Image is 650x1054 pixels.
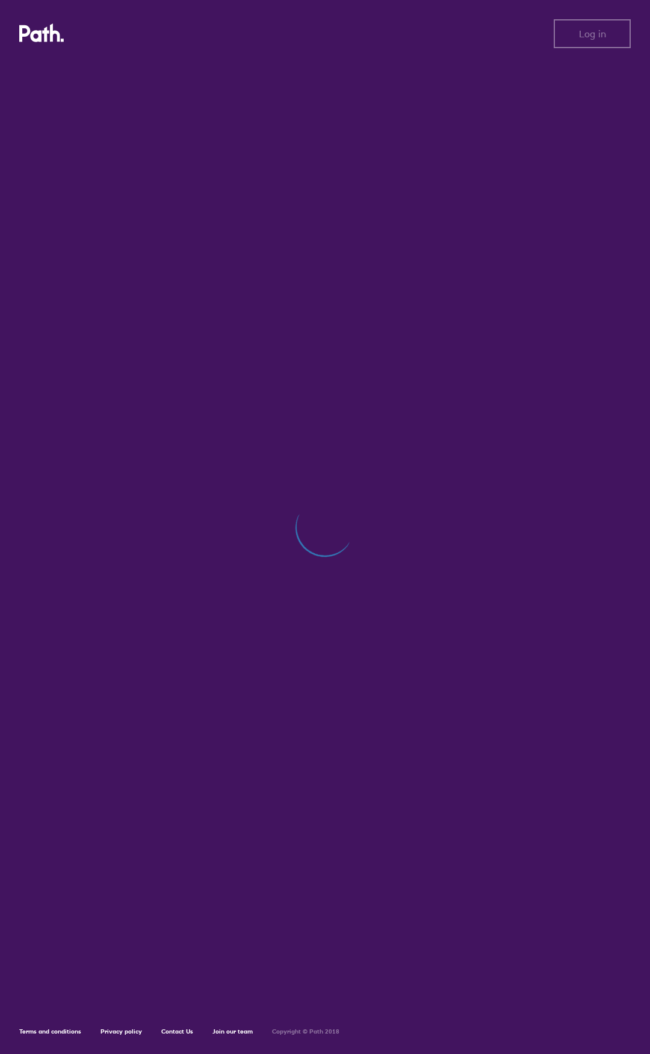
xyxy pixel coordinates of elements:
h6: Copyright © Path 2018 [272,1028,339,1035]
a: Join our team [212,1028,253,1035]
span: Log in [579,28,606,39]
a: Terms and conditions [19,1028,81,1035]
a: Contact Us [161,1028,193,1035]
button: Log in [554,19,631,48]
a: Privacy policy [101,1028,142,1035]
